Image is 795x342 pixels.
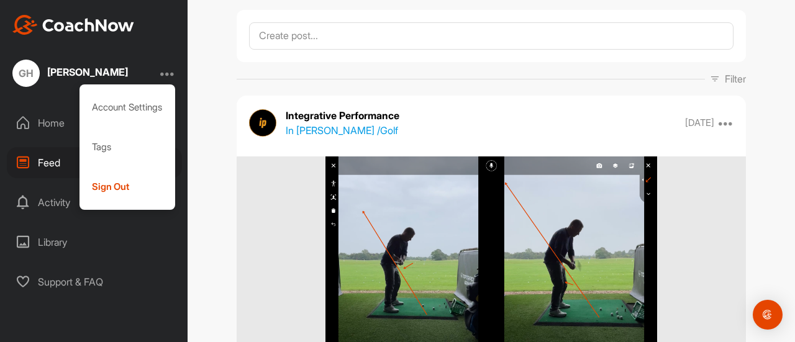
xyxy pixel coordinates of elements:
p: [DATE] [685,117,714,129]
div: Feed [7,147,182,178]
p: Integrative Performance [286,108,399,123]
img: avatar [249,109,276,137]
div: Support & FAQ [7,266,182,297]
div: GH [12,60,40,87]
div: Home [7,107,182,138]
div: Activity [7,187,182,218]
div: Sign Out [79,167,176,207]
div: Account Settings [79,88,176,127]
div: Library [7,227,182,258]
p: Filter [725,71,746,86]
div: [PERSON_NAME] [47,67,128,77]
p: In [PERSON_NAME] / Golf [286,123,398,138]
div: Tags [79,127,176,167]
img: CoachNow [12,15,134,35]
div: Open Intercom Messenger [753,300,783,330]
